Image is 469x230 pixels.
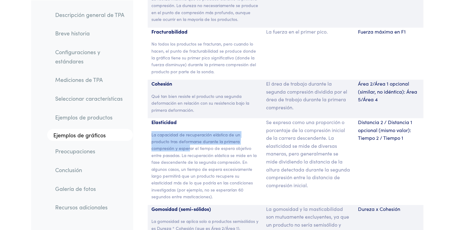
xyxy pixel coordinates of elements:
[53,131,106,139] font: Ejemplos de gráficos
[50,91,133,106] a: Seleccionar características
[266,119,350,188] font: Se expresa como una proporción o porcentaje de la compresión inicial de la carrera descendente. L...
[55,10,124,18] font: Descripción general de TPA
[50,181,133,196] a: Galería de fotos
[266,80,347,111] font: El área de trabajo durante la segunda compresión dividida por el área de trabajo durante la prime...
[151,119,177,125] font: Elasticidad
[55,203,108,211] font: Recursos adicionales
[358,205,400,212] font: Dureza x Cohesión
[55,147,95,155] font: Preocupaciones
[151,131,257,200] font: La capacidad de recuperación elástica de un producto tras deformarse durante la primera compresió...
[55,29,90,37] font: Breve historia
[358,119,412,141] font: Distancia 2 / Distancia 1 opcional (mismo valor): Tiempo 2 / Tiempo 1
[50,110,133,124] a: Ejemplos de productos
[50,45,133,68] a: Configuraciones y estándares
[151,205,211,212] font: Gomosidad (semi-sólidos)
[151,41,256,75] font: No todos los productos se fracturan, pero cuando lo hacen, el punto de fracturabilidad se produce...
[50,163,133,177] a: Conclusión
[55,184,96,192] font: Galería de fotos
[55,113,113,121] font: Ejemplos de productos
[151,93,249,113] font: Qué tan bien resiste el producto una segunda deformación en relación con su resistencia bajo la p...
[55,95,123,102] font: Seleccionar características
[50,7,133,22] a: Descripción general de TPA
[55,166,82,173] font: Conclusión
[358,28,406,35] font: Fuerza máxima en F1
[50,26,133,40] a: Breve historia
[47,129,133,141] a: Ejemplos de gráficos
[55,76,103,83] font: Mediciones de TPA
[55,48,100,65] font: Configuraciones y estándares
[151,28,187,35] font: Fracturabilidad
[50,200,133,214] a: Recursos adicionales
[50,144,133,158] a: Preocupaciones
[50,73,133,87] a: Mediciones de TPA
[266,28,328,35] font: La fuerza en el primer pico.
[151,80,172,87] font: Cohesión
[358,80,417,103] font: Área 2/Área 1 opcional (similar, no idéntica): Área 5/Área 4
